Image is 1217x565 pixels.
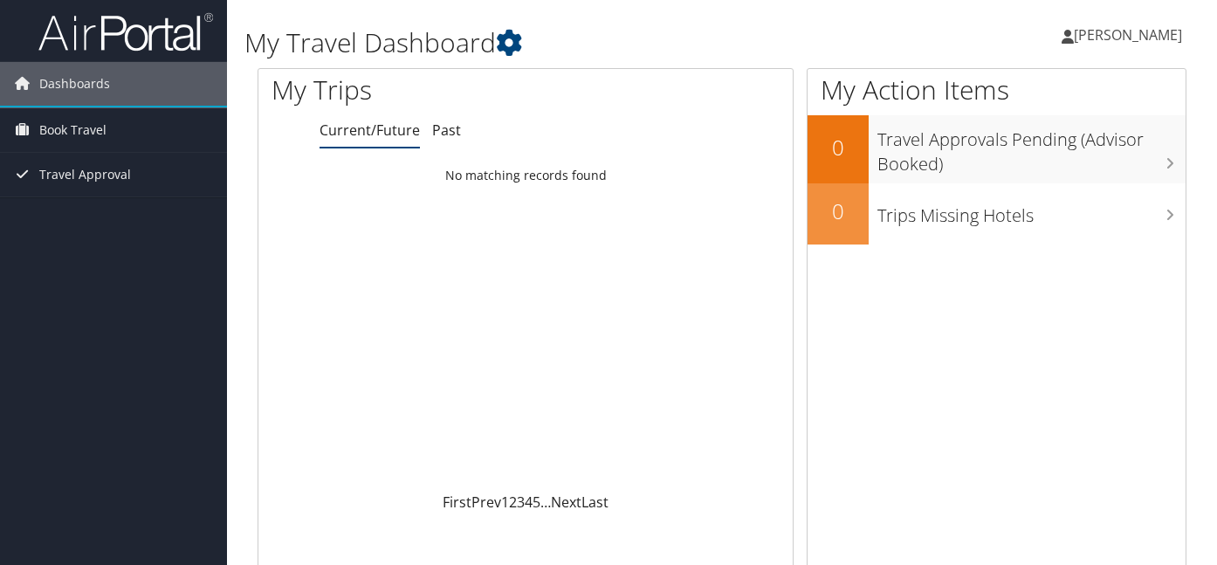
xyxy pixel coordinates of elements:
[517,493,525,512] a: 3
[509,493,517,512] a: 2
[320,121,420,140] a: Current/Future
[877,195,1186,228] h3: Trips Missing Hotels
[581,493,608,512] a: Last
[443,493,471,512] a: First
[244,24,881,61] h1: My Travel Dashboard
[808,115,1186,183] a: 0Travel Approvals Pending (Advisor Booked)
[808,183,1186,245] a: 0Trips Missing Hotels
[877,119,1186,176] h3: Travel Approvals Pending (Advisor Booked)
[39,108,107,152] span: Book Travel
[501,493,509,512] a: 1
[533,493,540,512] a: 5
[258,160,793,191] td: No matching records found
[39,153,131,196] span: Travel Approval
[808,196,869,226] h2: 0
[525,493,533,512] a: 4
[39,62,110,106] span: Dashboards
[1062,9,1200,61] a: [PERSON_NAME]
[1074,25,1182,45] span: [PERSON_NAME]
[432,121,461,140] a: Past
[272,72,557,108] h1: My Trips
[38,11,213,52] img: airportal-logo.png
[471,493,501,512] a: Prev
[808,133,869,162] h2: 0
[540,493,551,512] span: …
[808,72,1186,108] h1: My Action Items
[551,493,581,512] a: Next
